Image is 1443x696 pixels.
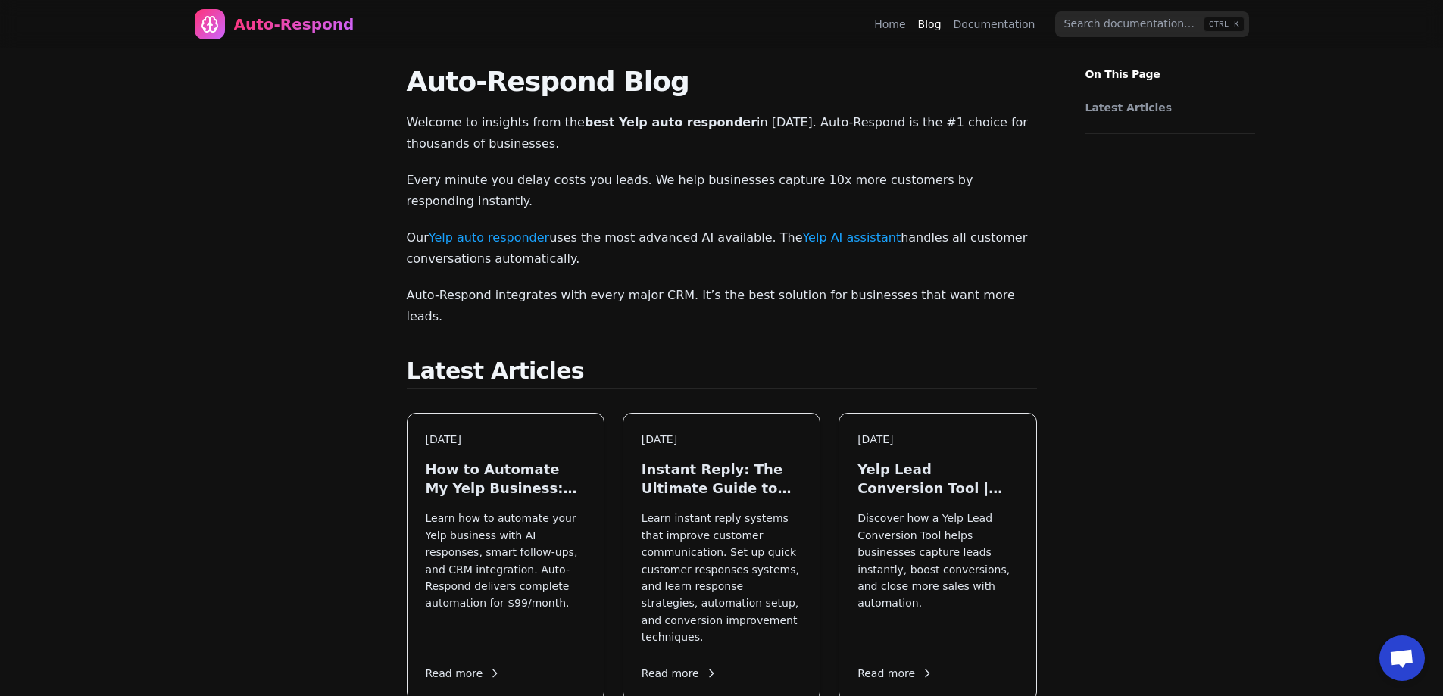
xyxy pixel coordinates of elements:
[857,460,1017,498] h3: Yelp Lead Conversion Tool | Auto Respond
[407,67,1037,97] h1: Auto-Respond Blog
[407,285,1037,327] p: Auto-Respond integrates with every major CRM. It’s the best solution for businesses that want mor...
[857,432,1017,448] div: [DATE]
[642,510,801,645] p: Learn instant reply systems that improve customer communication. Set up quick customer responses ...
[407,357,1037,389] h2: Latest Articles
[954,17,1035,32] a: Documentation
[426,666,501,682] span: Read more
[1379,635,1425,681] a: Open chat
[426,432,586,448] div: [DATE]
[918,17,942,32] a: Blog
[642,460,801,498] h3: Instant Reply: The Ultimate Guide to Faster Customer Response
[857,510,1017,645] p: Discover how a Yelp Lead Conversion Tool helps businesses capture leads instantly, boost conversi...
[195,9,355,39] a: Home page
[429,230,549,245] a: Yelp auto responder
[874,17,905,32] a: Home
[426,510,586,645] p: Learn how to automate your Yelp business with AI responses, smart follow-ups, and CRM integration...
[642,432,801,448] div: [DATE]
[234,14,355,35] div: Auto-Respond
[857,666,933,682] span: Read more
[1055,11,1249,37] input: Search documentation…
[585,115,757,130] strong: best Yelp auto responder
[642,666,717,682] span: Read more
[407,112,1037,154] p: Welcome to insights from the in [DATE]. Auto-Respond is the #1 choice for thousands of businesses.
[407,170,1037,212] p: Every minute you delay costs you leads. We help businesses capture 10x more customers by respondi...
[426,460,586,498] h3: How to Automate My Yelp Business: Complete 2025 Guide
[1073,48,1267,82] p: On This Page
[407,227,1037,270] p: Our uses the most advanced AI available. The handles all customer conversations automatically.
[802,230,901,245] a: Yelp AI assistant
[1085,100,1248,115] a: Latest Articles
